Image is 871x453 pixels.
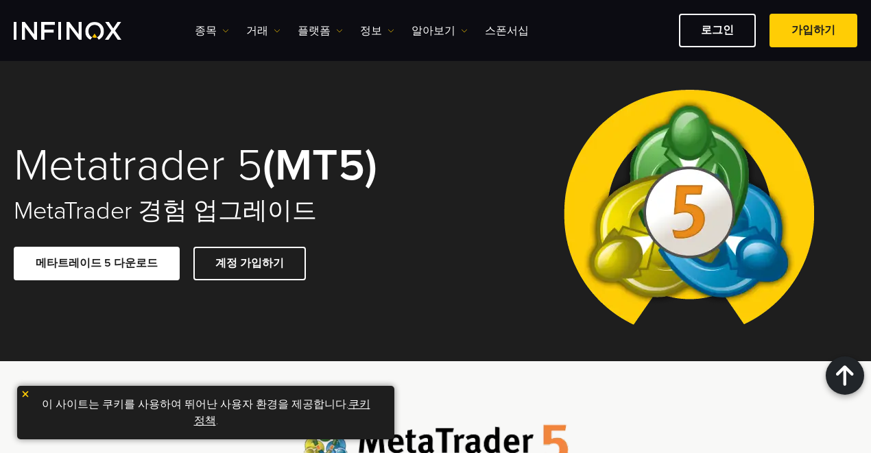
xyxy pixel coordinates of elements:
a: 정보 [360,23,394,39]
h2: MetaTrader 경험 업그레이드 [14,196,418,226]
a: INFINOX Logo [14,22,154,40]
a: 메타트레이드 5 다운로드 [14,247,180,280]
a: 종목 [195,23,229,39]
a: 스폰서십 [485,23,529,39]
h1: Metatrader 5 [14,143,418,189]
a: 알아보기 [411,23,468,39]
strong: (MT5) [263,138,377,193]
a: 계정 가입하기 [193,247,306,280]
a: 로그인 [679,14,756,47]
p: 이 사이트는 쿠키를 사용하여 뛰어난 사용자 환경을 제공합니다. . [24,393,387,432]
a: 플랫폼 [298,23,343,39]
a: 가입하기 [769,14,857,47]
a: 거래 [246,23,281,39]
img: yellow close icon [21,389,30,399]
img: Meta Trader 5 [553,61,825,361]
